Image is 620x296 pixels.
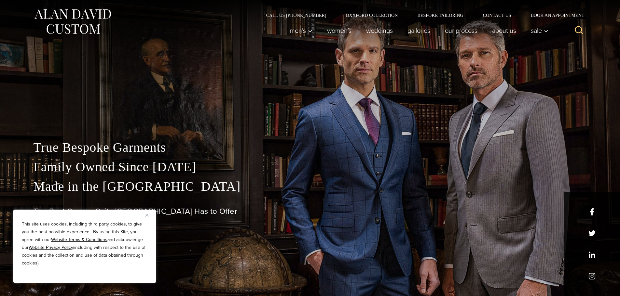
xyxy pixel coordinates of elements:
a: Bespoke Tailoring [407,13,473,18]
nav: Secondary Navigation [256,13,587,18]
h1: The Best Custom Suits [GEOGRAPHIC_DATA] Has to Offer [34,207,587,216]
a: Oxxford Collection [336,13,407,18]
span: Sale [531,27,548,34]
a: Galleries [400,24,437,37]
a: Website Privacy Policy [29,244,73,251]
img: Alan David Custom [34,7,112,36]
img: Close [145,214,148,217]
button: Close [145,211,153,219]
a: Contact Us [473,13,521,18]
p: True Bespoke Garments Family Owned Since [DATE] Made in the [GEOGRAPHIC_DATA] [34,138,587,196]
span: Men’s [290,27,312,34]
a: Book an Appointment [521,13,586,18]
a: Website Terms & Conditions [51,236,107,243]
a: weddings [359,24,400,37]
nav: Primary Navigation [282,24,552,37]
a: Call Us [PHONE_NUMBER] [256,13,336,18]
button: View Search Form [571,23,587,38]
a: About Us [485,24,523,37]
p: This site uses cookies, including third party cookies, to give you the best possible experience. ... [22,220,147,267]
a: Our Process [437,24,485,37]
a: Women’s [320,24,359,37]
